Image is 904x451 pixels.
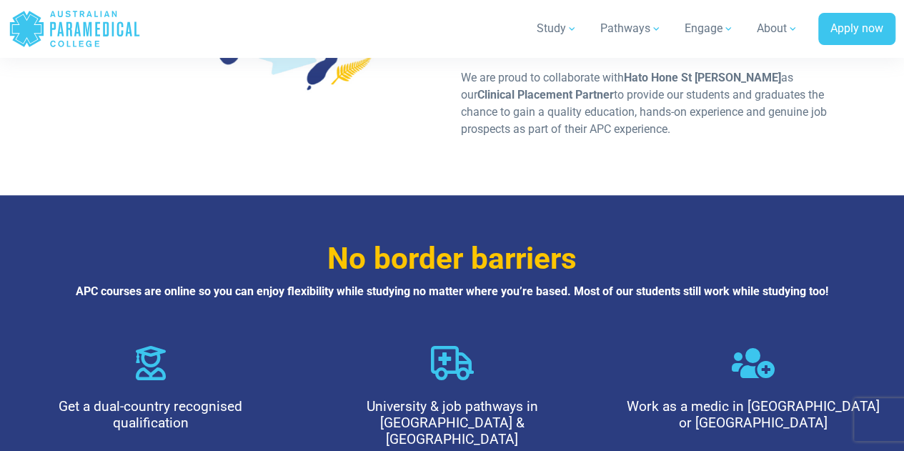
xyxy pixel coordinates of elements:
[9,6,141,52] a: Australian Paramedical College
[461,69,829,138] p: We are proud to collaborate with as our to provide our students and graduates the chance to gain ...
[676,9,742,49] a: Engage
[748,9,807,49] a: About
[624,71,781,84] strong: Hato Hone St [PERSON_NAME]
[20,398,282,431] h4: Get a dual-country recognised qualification
[75,241,829,277] h3: No border barriers
[528,9,586,49] a: Study
[322,398,583,447] h4: University & job pathways in [GEOGRAPHIC_DATA] & [GEOGRAPHIC_DATA]
[76,284,828,298] strong: APC courses are online so you can enjoy flexibility while studying no matter where you’re based. ...
[818,13,895,46] a: Apply now
[477,88,614,101] strong: Clinical Placement Partner
[592,9,670,49] a: Pathways
[622,398,884,431] h4: Work as a medic in [GEOGRAPHIC_DATA] or [GEOGRAPHIC_DATA]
